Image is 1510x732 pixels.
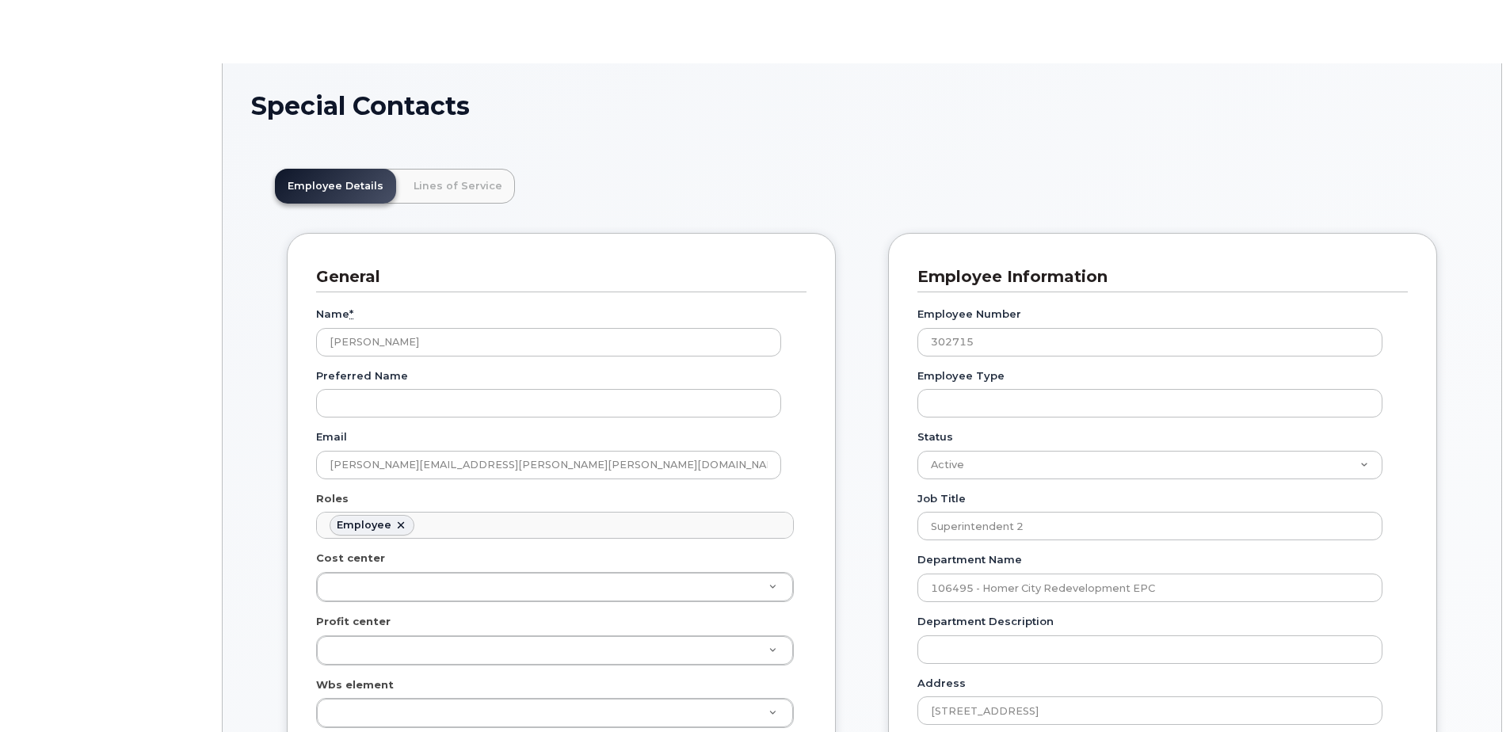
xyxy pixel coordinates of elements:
[337,519,391,532] div: Employee
[316,614,391,629] label: Profit center
[917,552,1022,567] label: Department Name
[316,429,347,444] label: Email
[917,491,966,506] label: Job Title
[316,491,349,506] label: Roles
[316,307,353,322] label: Name
[917,614,1054,629] label: Department Description
[251,92,1473,120] h1: Special Contacts
[917,307,1021,322] label: Employee Number
[917,368,1005,383] label: Employee Type
[316,677,394,692] label: Wbs element
[316,266,795,288] h3: General
[917,676,966,691] label: Address
[316,368,408,383] label: Preferred Name
[316,551,385,566] label: Cost center
[401,169,515,204] a: Lines of Service
[349,307,353,320] abbr: required
[917,266,1396,288] h3: Employee Information
[275,169,396,204] a: Employee Details
[917,429,953,444] label: Status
